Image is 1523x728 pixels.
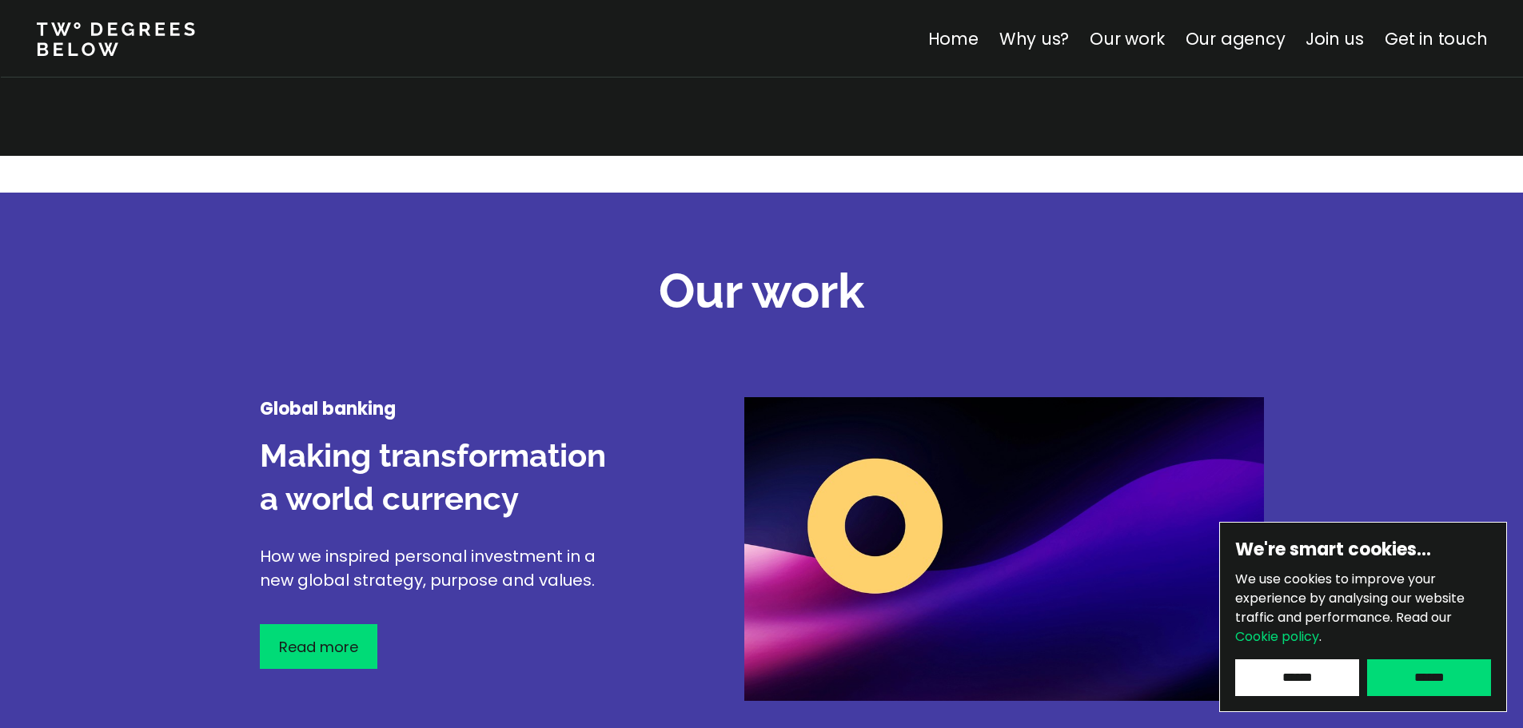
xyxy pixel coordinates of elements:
p: Read more [279,636,358,658]
a: Get in touch [1385,27,1487,50]
p: We use cookies to improve your experience by analysing our website traffic and performance. [1235,570,1491,646]
span: Read our . [1235,608,1452,646]
a: Why us? [999,27,1069,50]
a: Our agency [1185,27,1285,50]
a: Our work [1090,27,1164,50]
h2: Our work [659,259,864,324]
h4: Global banking [260,397,628,421]
p: How we inspired personal investment in a new global strategy, purpose and values. [260,544,628,592]
a: Home [927,27,978,50]
h6: We're smart cookies… [1235,538,1491,562]
h3: Making transformation a world currency [260,434,628,520]
a: Join us [1306,27,1364,50]
a: Cookie policy [1235,627,1319,646]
